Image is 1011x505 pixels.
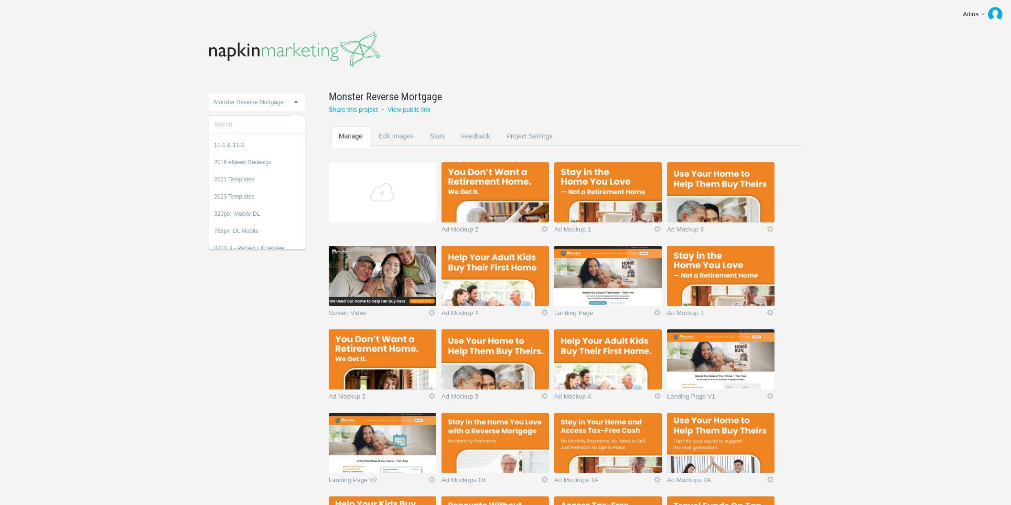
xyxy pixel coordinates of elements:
[554,246,662,306] img: napkinmarketing_ge46bm_thumb.jpg
[499,126,560,164] a: Project Settings
[329,106,378,113] a: Share this project
[540,225,549,233] a: Icon
[209,222,305,240] li: 768px_DL Mobile
[766,225,774,233] a: Icon
[209,137,305,154] li: 11-1 & 11-2
[540,308,549,317] a: Icon
[209,171,305,188] li: 2021 Templates
[540,392,549,400] a: Icon
[554,226,653,236] a: Ad Mockup 1
[766,475,774,484] a: Icon
[766,308,774,317] a: Icon
[554,393,653,403] a: Ad Mockup 4
[963,10,979,19] div: Adina
[422,126,452,164] a: Stats
[209,205,305,222] li: 320pix_Mobile DL
[371,126,421,164] a: Edit Images
[441,477,540,486] a: Ad Mockups 1B
[554,162,662,222] img: napkinmarketing_to0nq3_thumb.jpg
[209,31,381,67] img: napkinmarketing-logo_20160520102043.png
[329,310,428,319] a: Screen Video
[441,246,549,306] img: napkinmarketing_o27ir7_thumb.jpg
[329,162,436,222] a: Add
[667,393,766,403] a: Landing Page V1
[766,392,774,400] a: Icon
[667,413,774,473] img: napkinmarketing_aw8gxj_thumb.jpg
[428,392,436,400] a: Icon
[441,162,549,222] img: napkinmarketing_j77ffy_thumb.jpg
[329,89,779,104] a: Monster Reverse Mortgage
[209,240,305,257] li: 8210 B - Perfect Fit Between Man & Machine
[653,392,662,400] a: Icon
[554,413,662,473] img: napkinmarketing_reysrw_thumb.jpg
[540,475,549,484] a: Icon
[329,477,428,486] a: Landing Page V2
[441,393,540,403] a: Ad Mockup 3
[387,106,430,113] a: View public link
[956,5,1006,24] a: Adina
[441,310,540,319] a: Ad Mockup 4
[441,413,549,473] img: napkinmarketing_ilk23v_thumb.jpg
[554,329,662,389] img: napkinmarketing_a9ysk2_thumb.jpg
[667,310,766,319] a: Ad Mockup 1
[988,7,1002,21] img: f4bd078af38d46133805870c386e97a8
[554,310,653,319] a: Landing Page
[667,162,774,222] img: napkinmarketing_cnnmyy_thumb.jpg
[329,246,436,306] img: napkinmarketing_q9hcje_thumb.jpg
[209,154,305,171] li: 2016 eNews Redesign
[667,246,774,306] img: napkinmarketing_woidvl_thumb.jpg
[329,393,428,403] a: Ad Mockup 2
[382,106,384,113] small: •
[653,308,662,317] a: Icon
[441,226,540,236] a: Ad Mockup 2
[331,126,370,164] a: Manage
[329,413,436,473] img: napkinmarketing_2ef9wu_thumb.jpg
[428,475,436,484] a: Icon
[653,475,662,484] a: Icon
[453,126,498,164] a: Feedback
[428,308,436,317] a: Icon
[329,329,436,389] img: napkinmarketing_lxqq2j_thumb.jpg
[667,477,766,486] a: Ad Mockups 2A
[209,116,305,134] input: Search...
[214,99,283,105] span: Monster Reverse Mortgage
[667,226,766,236] a: Ad Mockup 3
[554,477,653,486] a: Ad Mockups 1A
[653,225,662,233] a: Icon
[441,329,549,389] img: napkinmarketing_u7z9pk_thumb.jpg
[329,89,442,104] span: Monster Reverse Mortgage
[209,188,305,205] li: 2023 Templates
[667,329,774,389] img: napkinmarketing_llawtu_thumb.jpg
